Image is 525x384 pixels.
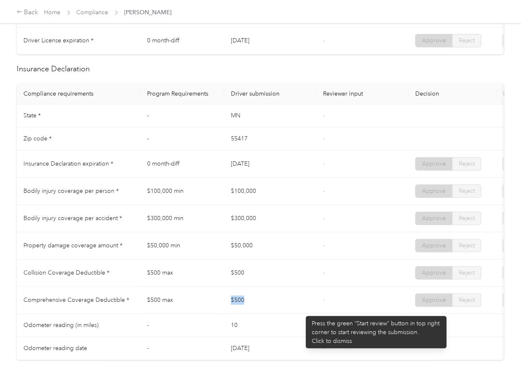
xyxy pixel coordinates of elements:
span: Bodily injury coverage per person * [23,187,119,195]
span: Odometer reading (in miles) [23,322,98,329]
td: Odometer reading (in miles) [17,314,140,337]
div: Back [17,8,39,18]
span: Approve [422,296,446,304]
span: Reject [459,187,475,195]
span: - [323,269,325,276]
span: Reject [459,160,475,167]
span: - [323,187,325,195]
td: Bodily injury coverage per accident * [17,205,140,232]
span: Insurance Declaration expiration * [23,160,113,167]
span: - [323,135,325,142]
td: $500 [224,259,316,287]
td: Comprehensive Coverage Deductible * [17,287,140,314]
td: Odometer reading date [17,337,140,360]
th: Program Requirements [140,83,224,104]
span: Zip code * [23,135,52,142]
td: Zip code * [17,127,140,150]
span: Approve [422,187,446,195]
td: [DATE] [224,27,316,54]
span: - [323,345,325,352]
span: State * [23,112,41,119]
th: Reviewer input [316,83,409,104]
td: MN [224,104,316,127]
td: 55417 [224,127,316,150]
td: $500 max [140,287,224,314]
span: - [323,112,325,119]
a: Home [44,9,61,16]
span: Approve [422,37,446,44]
td: $300,000 min [140,205,224,232]
span: Collision Coverage Deductible * [23,269,109,276]
iframe: Everlance-gr Chat Button Frame [478,337,525,384]
td: [DATE] [224,337,316,360]
td: $100,000 min [140,178,224,205]
span: Reject [459,269,475,276]
span: Property damage coverage amount * [23,242,122,249]
td: Collision Coverage Deductible * [17,259,140,287]
td: Driver License expiration * [17,27,140,54]
span: [PERSON_NAME] [124,8,172,17]
td: 0 month-diff [140,150,224,178]
a: Compliance [77,9,109,16]
span: Reject [459,242,475,249]
td: $100,000 [224,178,316,205]
td: Bodily injury coverage per person * [17,178,140,205]
span: - [323,215,325,222]
span: Reject [459,37,475,44]
th: Driver submission [224,83,316,104]
th: Compliance requirements [17,83,140,104]
td: $500 max [140,259,224,287]
span: - [323,37,325,44]
td: $50,000 min [140,232,224,259]
span: Bodily injury coverage per accident * [23,215,122,222]
td: $500 [224,287,316,314]
span: Comprehensive Coverage Deductible * [23,296,129,304]
span: Odometer reading date [23,345,87,352]
span: Approve [422,269,446,276]
td: State * [17,104,140,127]
span: - [323,296,325,304]
td: 0 month-diff [140,27,224,54]
span: Reject [459,215,475,222]
td: - [140,314,224,337]
td: - [140,337,224,360]
span: Approve [422,215,446,222]
td: - [140,127,224,150]
td: Insurance Declaration expiration * [17,150,140,178]
h2: Insurance Declaration [17,63,504,75]
td: [DATE] [224,150,316,178]
th: Decision [409,83,497,104]
span: Driver License expiration * [23,37,93,44]
td: - [140,104,224,127]
span: - [323,322,325,329]
span: - [323,160,325,167]
span: Reject [459,296,475,304]
td: 10 [224,314,316,337]
td: $300,000 [224,205,316,232]
td: Property damage coverage amount * [17,232,140,259]
span: - [323,242,325,249]
span: Approve [422,160,446,167]
td: $50,000 [224,232,316,259]
span: Approve [422,242,446,249]
h2: Vehicle Compliance [17,369,504,380]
